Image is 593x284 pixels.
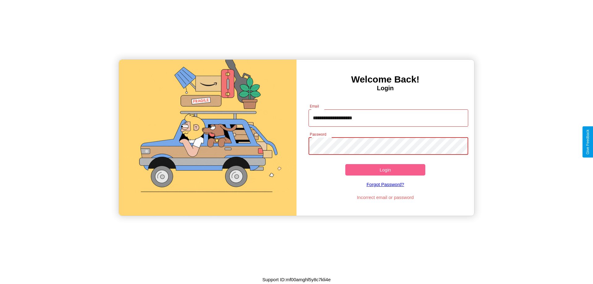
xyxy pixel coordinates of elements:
label: Email [310,104,319,109]
p: Incorrect email or password [305,193,465,201]
p: Support ID: mf00amghl5y8c7kli4e [263,275,331,284]
div: Give Feedback [586,129,590,155]
h4: Login [296,85,474,92]
h3: Welcome Back! [296,74,474,85]
button: Login [345,164,425,176]
label: Password [310,132,326,137]
a: Forgot Password? [305,176,465,193]
img: gif [119,60,296,216]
